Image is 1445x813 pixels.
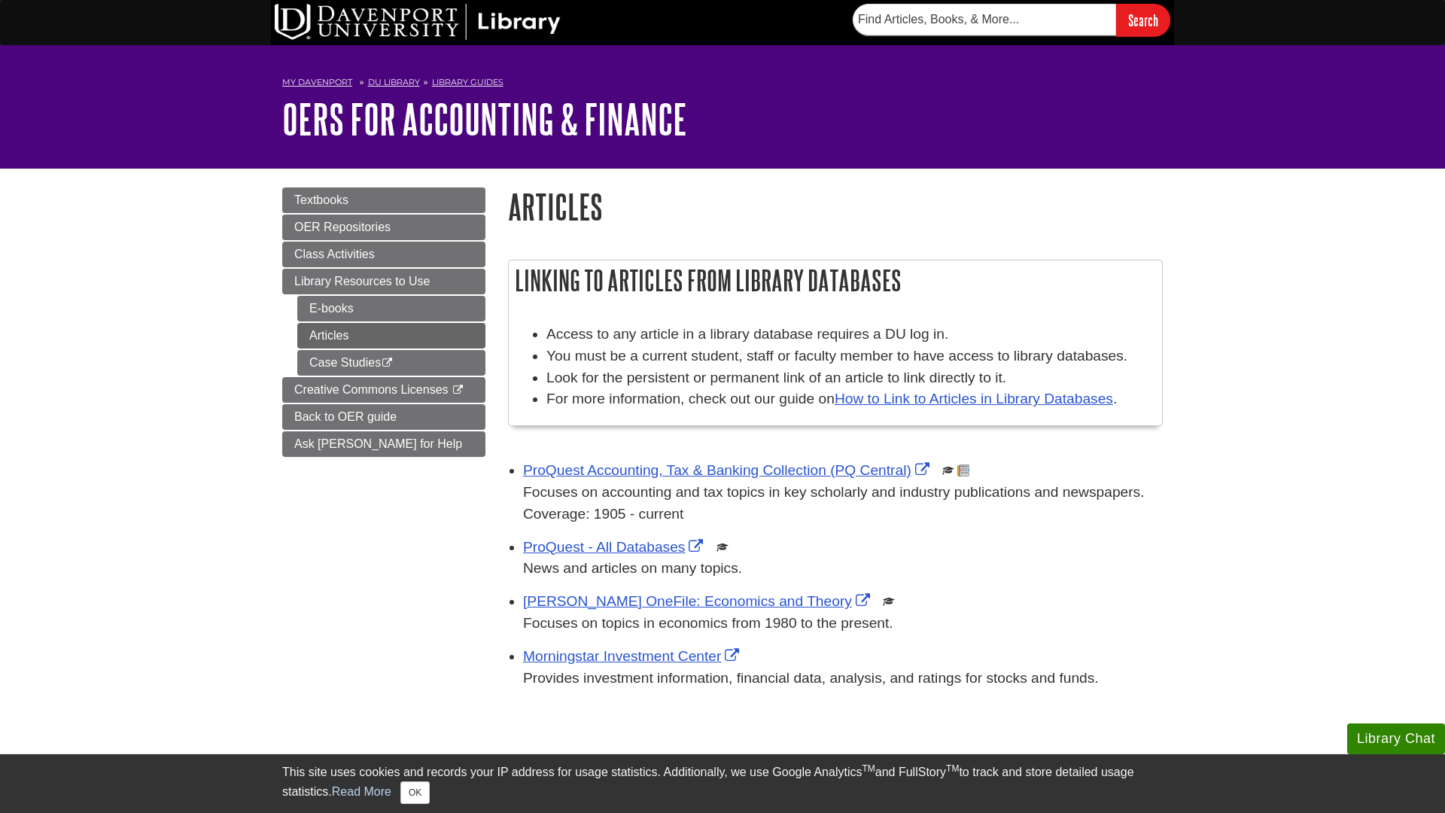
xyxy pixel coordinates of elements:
[282,404,485,430] a: Back to OER guide
[883,595,895,607] img: Scholarly or Peer Reviewed
[716,541,729,553] img: Scholarly or Peer Reviewed
[294,410,397,423] span: Back to OER guide
[294,193,348,206] span: Textbooks
[294,437,462,450] span: Ask [PERSON_NAME] for Help
[546,324,1154,346] li: Access to any article in a library database requires a DU log in.
[400,781,430,804] button: Close
[957,464,969,477] img: Newspapers
[282,242,485,267] a: Class Activities
[282,377,485,403] a: Creative Commons Licenses
[282,72,1163,96] nav: breadcrumb
[509,260,1162,300] h2: Linking to Articles from Library Databases
[523,482,1163,525] p: Focuses on accounting and tax topics in key scholarly and industry publications and newspapers. C...
[523,613,1163,635] p: Focuses on topics in economics from 1980 to the present.
[523,668,1163,690] p: Provides investment information, financial data, analysis, and ratings for stocks and funds.
[294,221,391,233] span: OER Repositories
[862,763,875,774] sup: TM
[332,785,391,798] a: Read More
[282,76,352,89] a: My Davenport
[282,215,485,240] a: OER Repositories
[853,4,1116,35] input: Find Articles, Books, & More...
[523,558,1163,580] p: News and articles on many topics.
[523,462,933,478] a: Link opens in new window
[282,763,1163,804] div: This site uses cookies and records your IP address for usage statistics. Additionally, we use Goo...
[297,350,485,376] a: Case Studies
[946,763,959,774] sup: TM
[835,391,1113,406] a: How to Link to Articles in Library Databases
[368,77,420,87] a: DU Library
[432,77,503,87] a: Library Guides
[294,275,430,288] span: Library Resources to Use
[508,187,1163,226] h1: Articles
[942,464,954,477] img: Scholarly or Peer Reviewed
[1116,4,1170,36] input: Search
[546,346,1154,367] li: You must be a current student, staff or faculty member to have access to library databases.
[282,187,485,213] a: Textbooks
[1347,723,1445,754] button: Library Chat
[282,431,485,457] a: Ask [PERSON_NAME] for Help
[853,4,1170,36] form: Searches DU Library's articles, books, and more
[546,388,1154,410] li: For more information, check out our guide on .
[452,385,464,395] i: This link opens in a new window
[381,358,394,368] i: This link opens in a new window
[297,323,485,349] a: Articles
[282,269,485,294] a: Library Resources to Use
[523,593,874,609] a: Link opens in new window
[294,383,449,396] span: Creative Commons Licenses
[297,296,485,321] a: E-books
[294,248,375,260] span: Class Activities
[546,367,1154,389] li: Look for the persistent or permanent link of an article to link directly to it.
[523,648,743,664] a: Link opens in new window
[275,4,561,40] img: DU Library
[282,96,687,142] a: OERs for Accounting & Finance
[523,539,707,555] a: Link opens in new window
[282,187,485,457] div: Guide Page Menu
